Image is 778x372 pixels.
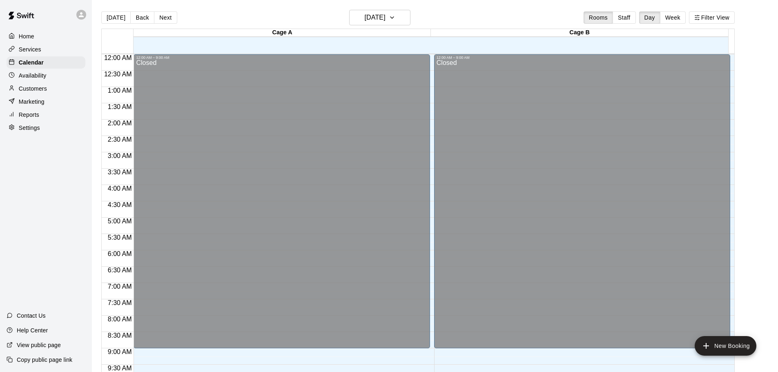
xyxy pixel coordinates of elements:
span: 9:30 AM [106,365,134,372]
button: Week [660,11,686,24]
p: Calendar [19,58,44,67]
span: 2:00 AM [106,120,134,127]
div: 12:00 AM – 9:00 AM [136,56,427,60]
p: Customers [19,85,47,93]
a: Reports [7,109,85,121]
a: Home [7,30,85,42]
span: 2:30 AM [106,136,134,143]
button: [DATE] [101,11,131,24]
button: Filter View [689,11,735,24]
button: [DATE] [349,10,410,25]
span: 5:00 AM [106,218,134,225]
span: 12:00 AM [102,54,134,61]
div: 12:00 AM – 9:00 AM: Closed [434,54,730,348]
span: 8:00 AM [106,316,134,323]
span: 5:30 AM [106,234,134,241]
a: Settings [7,122,85,134]
a: Customers [7,82,85,95]
div: Cage A [134,29,431,37]
p: Help Center [17,326,48,334]
div: 12:00 AM – 9:00 AM: Closed [134,54,430,348]
span: 1:00 AM [106,87,134,94]
p: Availability [19,71,47,80]
span: 7:00 AM [106,283,134,290]
span: 6:30 AM [106,267,134,274]
span: 1:30 AM [106,103,134,110]
span: 3:30 AM [106,169,134,176]
button: Rooms [584,11,613,24]
span: 9:00 AM [106,348,134,355]
span: 4:30 AM [106,201,134,208]
h6: [DATE] [365,12,386,23]
span: 12:30 AM [102,71,134,78]
div: Cage B [431,29,728,37]
button: Staff [613,11,636,24]
span: 7:30 AM [106,299,134,306]
p: Marketing [19,98,45,106]
div: 12:00 AM – 9:00 AM [437,56,728,60]
a: Calendar [7,56,85,69]
span: 3:00 AM [106,152,134,159]
a: Marketing [7,96,85,108]
div: Closed [136,60,427,351]
span: 4:00 AM [106,185,134,192]
button: Back [130,11,154,24]
p: Contact Us [17,312,46,320]
a: Services [7,43,85,56]
p: Settings [19,124,40,132]
button: Day [639,11,660,24]
p: Services [19,45,41,53]
p: Copy public page link [17,356,72,364]
button: add [695,336,756,356]
div: Closed [437,60,728,351]
p: Reports [19,111,39,119]
span: 6:00 AM [106,250,134,257]
span: 8:30 AM [106,332,134,339]
button: Next [154,11,177,24]
p: Home [19,32,34,40]
a: Availability [7,69,85,82]
p: View public page [17,341,61,349]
